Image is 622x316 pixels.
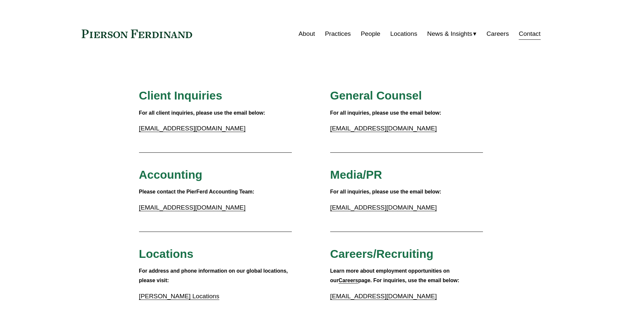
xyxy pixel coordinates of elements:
[330,168,382,181] span: Media/PR
[139,204,246,211] a: [EMAIL_ADDRESS][DOMAIN_NAME]
[390,28,417,40] a: Locations
[427,28,477,40] a: folder dropdown
[139,247,193,260] span: Locations
[139,189,254,194] strong: Please contact the PierFerd Accounting Team:
[330,247,433,260] span: Careers/Recruiting
[330,110,441,116] strong: For all inquiries, please use the email below:
[325,28,351,40] a: Practices
[139,268,290,283] strong: For address and phone information on our global locations, please visit:
[330,89,422,102] span: General Counsel
[139,168,203,181] span: Accounting
[361,28,380,40] a: People
[487,28,509,40] a: Careers
[427,28,472,40] span: News & Insights
[299,28,315,40] a: About
[339,278,358,283] a: Careers
[330,204,437,211] a: [EMAIL_ADDRESS][DOMAIN_NAME]
[139,89,222,102] span: Client Inquiries
[330,268,451,283] strong: Learn more about employment opportunities on our
[330,125,437,132] a: [EMAIL_ADDRESS][DOMAIN_NAME]
[330,189,441,194] strong: For all inquiries, please use the email below:
[330,293,437,300] a: [EMAIL_ADDRESS][DOMAIN_NAME]
[139,125,246,132] a: [EMAIL_ADDRESS][DOMAIN_NAME]
[519,28,540,40] a: Contact
[139,293,219,300] a: [PERSON_NAME] Locations
[139,110,265,116] strong: For all client inquiries, please use the email below:
[358,278,459,283] strong: page. For inquiries, use the email below:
